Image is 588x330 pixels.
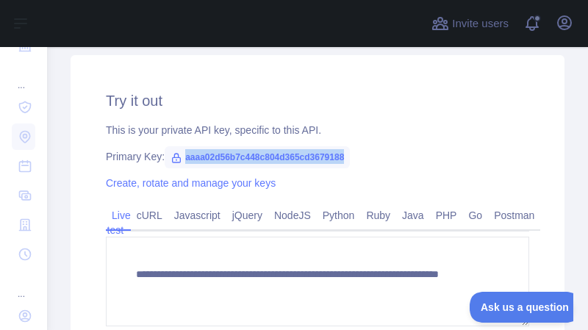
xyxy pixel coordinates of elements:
a: Postman [488,204,540,227]
a: Python [317,204,361,227]
button: Invite users [429,12,512,35]
a: PHP [430,204,463,227]
a: Create, rotate and manage your keys [106,177,276,189]
a: NodeJS [268,204,317,227]
a: Javascript [168,204,226,227]
a: Live test [106,204,131,242]
a: Java [396,204,430,227]
div: Primary Key: [106,149,529,164]
span: aaaa02d56b7c448c804d365cd3679188 [165,146,350,168]
a: cURL [131,204,168,227]
a: Go [462,204,488,227]
div: ... [12,270,35,300]
h2: Try it out [106,90,529,111]
a: Ruby [360,204,396,227]
div: ... [12,62,35,91]
a: jQuery [226,204,268,227]
iframe: Toggle Customer Support [470,292,573,323]
span: Invite users [452,15,509,32]
div: This is your private API key, specific to this API. [106,123,529,137]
